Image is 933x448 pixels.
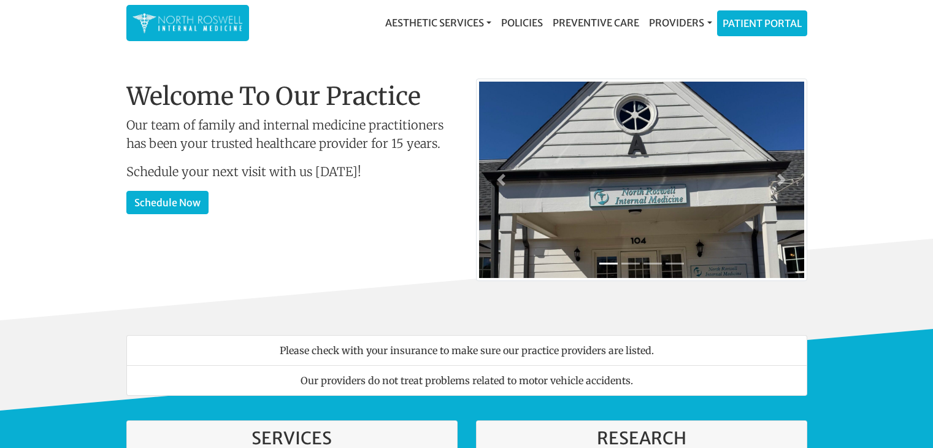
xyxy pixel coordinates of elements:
a: Aesthetic Services [380,10,496,35]
a: Schedule Now [126,191,209,214]
h1: Welcome To Our Practice [126,82,458,111]
p: Our team of family and internal medicine practitioners has been your trusted healthcare provider ... [126,116,458,153]
a: Providers [644,10,716,35]
a: Policies [496,10,548,35]
p: Schedule your next visit with us [DATE]! [126,163,458,181]
img: North Roswell Internal Medicine [132,11,243,35]
a: Preventive Care [548,10,644,35]
li: Our providers do not treat problems related to motor vehicle accidents. [126,365,807,396]
a: Patient Portal [718,11,807,36]
li: Please check with your insurance to make sure our practice providers are listed. [126,335,807,366]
